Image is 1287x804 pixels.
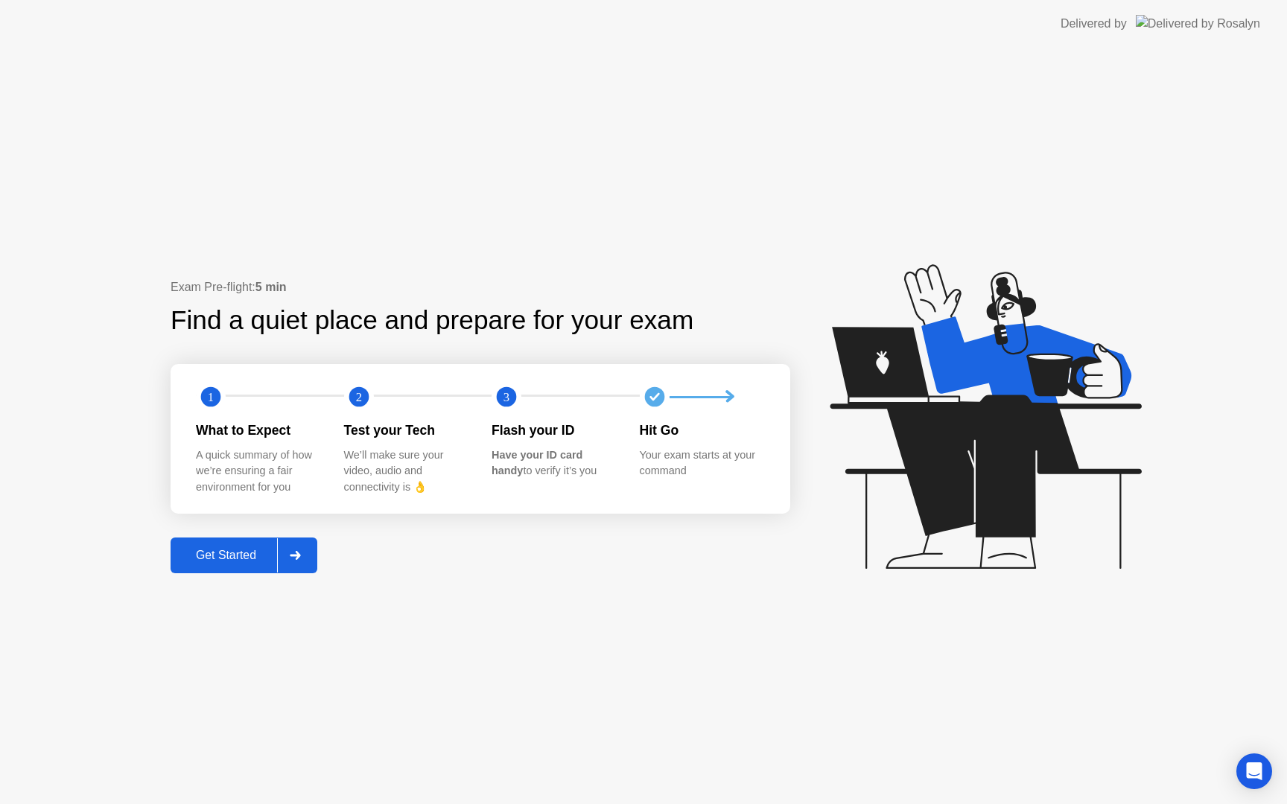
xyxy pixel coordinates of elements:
[171,301,696,340] div: Find a quiet place and prepare for your exam
[171,278,790,296] div: Exam Pre-flight:
[344,421,468,440] div: Test your Tech
[255,281,287,293] b: 5 min
[492,421,616,440] div: Flash your ID
[492,447,616,479] div: to verify it’s you
[355,390,361,404] text: 2
[1236,753,1272,789] div: Open Intercom Messenger
[640,447,764,479] div: Your exam starts at your command
[196,421,320,440] div: What to Expect
[1136,15,1260,32] img: Delivered by Rosalyn
[503,390,509,404] text: 3
[196,447,320,496] div: A quick summary of how we’re ensuring a fair environment for you
[640,421,764,440] div: Hit Go
[208,390,214,404] text: 1
[1061,15,1127,33] div: Delivered by
[175,549,277,562] div: Get Started
[492,449,582,477] b: Have your ID card handy
[344,447,468,496] div: We’ll make sure your video, audio and connectivity is 👌
[171,537,317,573] button: Get Started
